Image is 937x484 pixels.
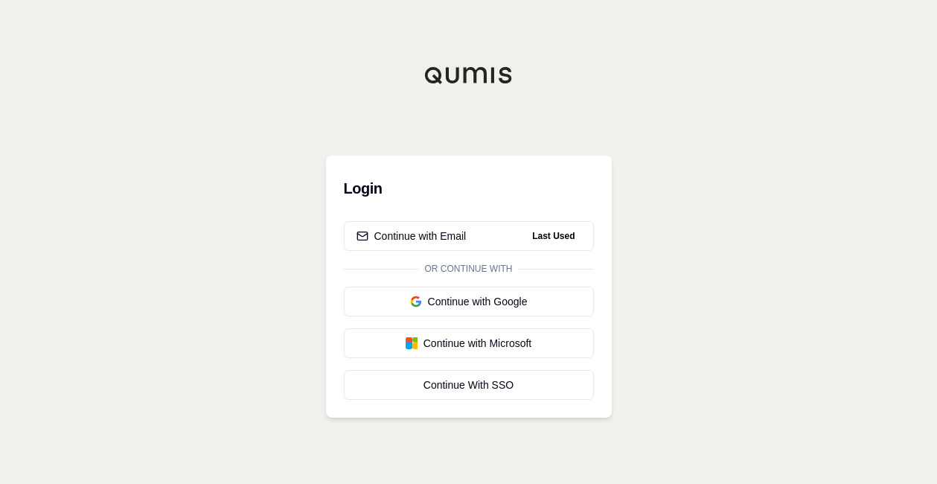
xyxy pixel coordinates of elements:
[526,227,581,245] span: Last Used
[344,221,594,251] button: Continue with EmailLast Used
[344,328,594,358] button: Continue with Microsoft
[344,370,594,400] a: Continue With SSO
[356,336,581,351] div: Continue with Microsoft
[419,263,519,275] span: Or continue with
[424,66,514,84] img: Qumis
[344,287,594,316] button: Continue with Google
[356,294,581,309] div: Continue with Google
[356,378,581,392] div: Continue With SSO
[356,229,467,243] div: Continue with Email
[344,173,594,203] h3: Login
